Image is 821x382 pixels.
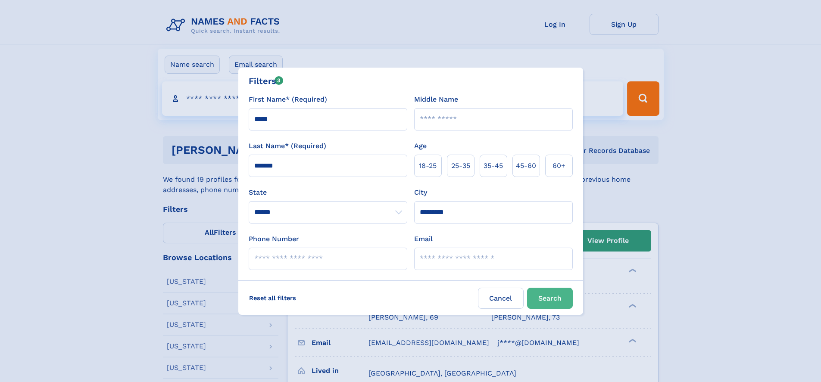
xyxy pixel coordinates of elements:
[249,94,327,105] label: First Name* (Required)
[484,161,503,171] span: 35‑45
[249,187,407,198] label: State
[243,288,302,308] label: Reset all filters
[527,288,573,309] button: Search
[414,234,433,244] label: Email
[478,288,524,309] label: Cancel
[451,161,470,171] span: 25‑35
[414,94,458,105] label: Middle Name
[249,141,326,151] label: Last Name* (Required)
[249,234,299,244] label: Phone Number
[249,75,284,87] div: Filters
[516,161,536,171] span: 45‑60
[414,187,427,198] label: City
[553,161,565,171] span: 60+
[414,141,427,151] label: Age
[419,161,437,171] span: 18‑25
